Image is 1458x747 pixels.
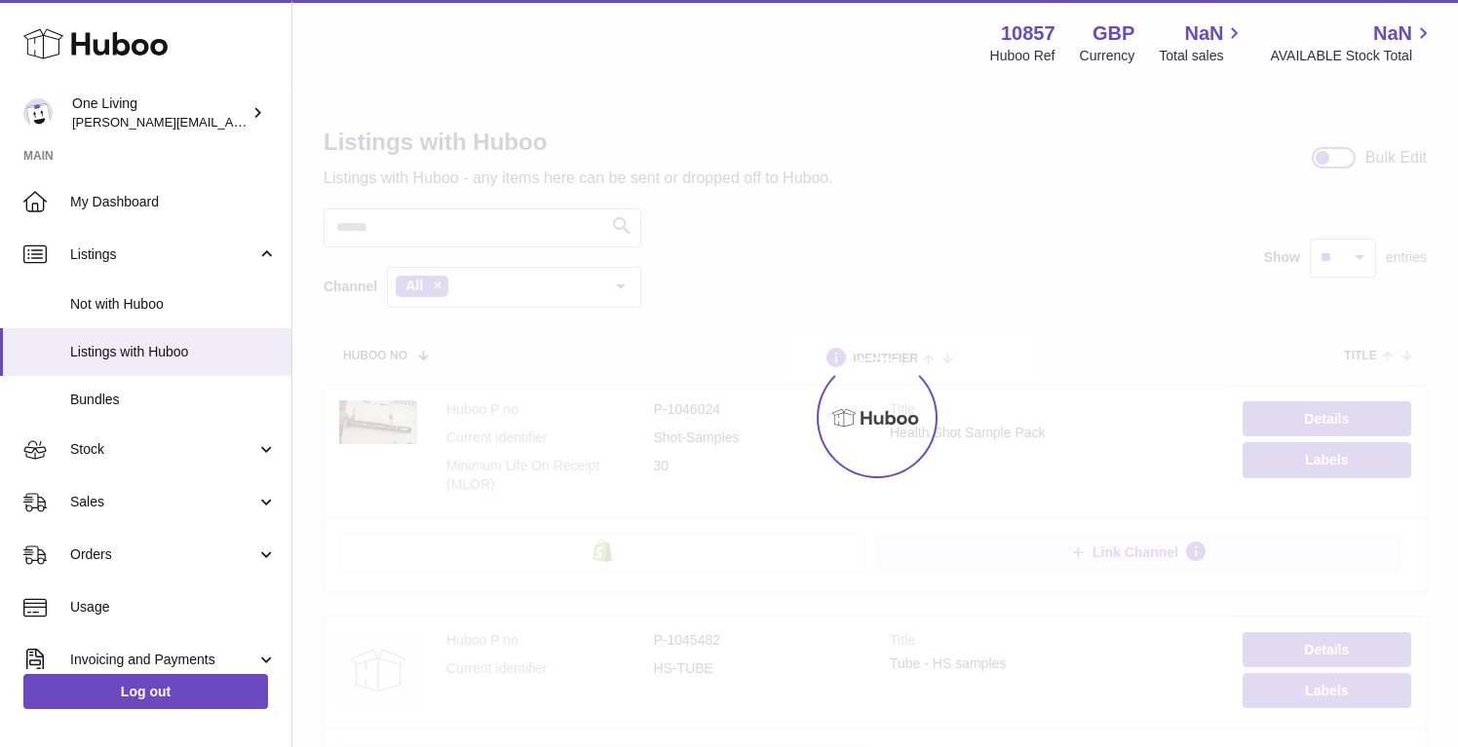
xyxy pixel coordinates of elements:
a: NaN Total sales [1159,20,1246,65]
span: NaN [1373,20,1412,47]
img: Jessica@oneliving.com [23,98,53,128]
strong: 10857 [1001,20,1055,47]
a: NaN AVAILABLE Stock Total [1270,20,1435,65]
span: Invoicing and Payments [70,651,256,669]
span: Listings with Huboo [70,343,277,361]
span: Sales [70,493,256,511]
a: Log out [23,674,268,709]
span: My Dashboard [70,193,277,211]
span: Not with Huboo [70,295,277,314]
span: Usage [70,598,277,616]
span: Stock [70,440,256,459]
div: Huboo Ref [990,47,1055,65]
span: AVAILABLE Stock Total [1270,47,1435,65]
strong: GBP [1093,20,1134,47]
div: One Living [72,94,248,131]
span: Orders [70,545,256,564]
span: Total sales [1159,47,1246,65]
div: Currency [1080,47,1135,65]
span: Bundles [70,391,277,409]
span: NaN [1184,20,1223,47]
span: [PERSON_NAME][EMAIL_ADDRESS][DOMAIN_NAME] [72,114,391,130]
span: Listings [70,245,256,264]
